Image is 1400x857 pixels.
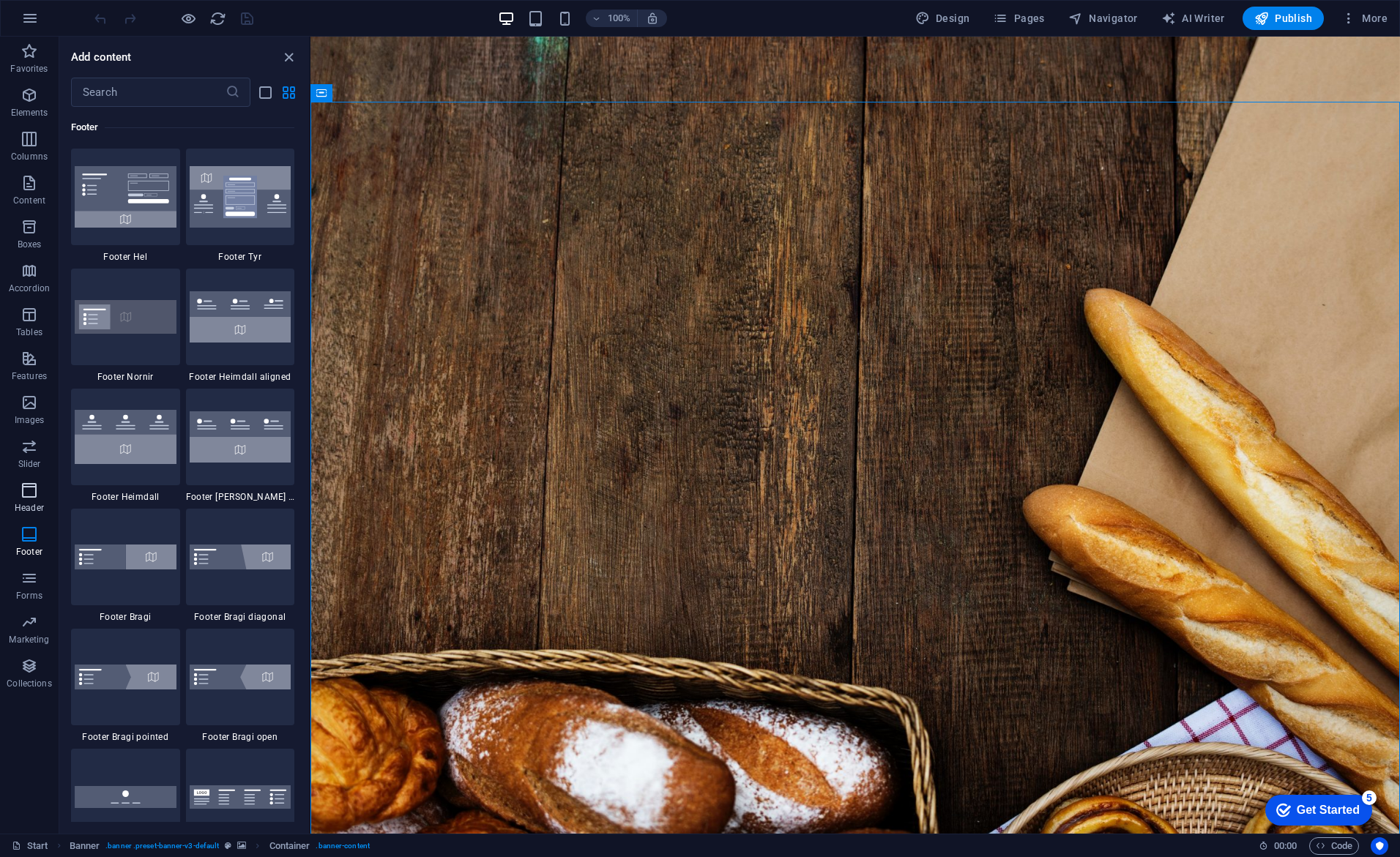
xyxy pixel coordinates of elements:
p: Marketing [9,634,49,645]
i: This element is a customizable preset [225,842,231,850]
span: Footer Nornir [71,371,180,383]
h6: 100% [608,10,631,27]
span: Footer Heimdall [71,491,180,503]
span: . banner-content [316,837,369,855]
i: On resize automatically adjust zoom level to fit chosen device. [646,12,659,25]
div: Footer [PERSON_NAME] left [186,389,295,503]
span: Footer Hel [71,251,180,263]
p: Features [12,370,47,382]
h6: Session time [1259,837,1297,855]
a: Click to cancel selection. Double-click to open Pages [12,837,48,855]
p: Forms [16,590,42,602]
span: : [1284,840,1287,851]
span: Code [1316,837,1352,855]
img: footer-tyr.svg [190,166,291,228]
button: 100% [586,10,638,27]
img: footer-saga.svg [190,785,291,809]
img: footer-bragi-diagonal.svg [190,544,291,569]
button: Click here to leave preview mode and continue editing [179,10,197,27]
span: Click to select. Double-click to edit [269,837,310,855]
span: AI Writer [1161,11,1225,26]
h6: Footer [71,119,294,136]
p: Header [15,502,44,514]
div: Footer Bragi pointed [71,629,180,743]
nav: breadcrumb [70,837,370,855]
button: Code [1309,837,1359,855]
div: Footer Bragi open [186,629,295,743]
span: Footer [PERSON_NAME] left [186,491,295,503]
button: reload [209,10,226,27]
span: Click to select. Double-click to edit [70,837,100,855]
i: This element contains a background [237,842,246,850]
div: Footer Tyr [186,149,295,263]
button: close panel [280,48,297,66]
div: Design (Ctrl+Alt+Y) [909,7,976,30]
input: Search [71,78,226,107]
div: Footer Nornir [71,269,180,383]
div: Footer Hel [71,149,180,263]
span: Pages [993,11,1044,26]
p: Collections [7,678,51,689]
span: Footer Tyr [186,251,295,263]
p: Accordion [9,282,50,294]
button: Design [909,7,976,30]
div: Footer Heimdall aligned [186,269,295,383]
span: Footer Heimdall aligned [186,371,295,383]
span: . banner .preset-banner-v3-default [105,837,219,855]
button: Usercentrics [1371,837,1388,855]
span: 00 00 [1274,837,1297,855]
img: footer-norni.svg [75,300,176,333]
img: footer-heimdall.svg [75,410,176,463]
h6: Add content [71,48,132,66]
button: AI Writer [1155,7,1231,30]
div: Get Started [40,16,103,29]
span: Footer Bragi diagonal [186,611,295,623]
div: Footer Bragi diagonal [186,509,295,623]
i: Reload page [209,10,226,27]
p: Elements [11,107,48,119]
img: footer-heimdall-left.svg [190,411,291,463]
button: grid-view [280,83,297,101]
img: footer-hel.svg [75,166,176,228]
span: Publish [1254,11,1312,26]
p: Images [15,414,45,426]
span: Footer Bragi open [186,731,295,743]
span: Footer Bragi pointed [71,731,180,743]
img: footer-bragi.svg [75,544,176,569]
div: Get Started 5 items remaining, 0% complete [8,7,115,38]
img: footer-bragi-pointed.svg [75,665,176,689]
span: Footer Bragi [71,611,180,623]
p: Favorites [10,63,48,75]
button: list-view [256,83,274,101]
img: footer-skadi.svg [75,786,176,807]
img: footer-heimdall-aligned.svg [190,291,291,343]
p: Content [13,195,45,206]
img: footer-bragi-open.svg [190,665,291,689]
p: Slider [18,458,41,470]
div: Footer Bragi [71,509,180,623]
p: Boxes [18,239,42,250]
div: Footer Heimdall [71,389,180,503]
button: Pages [987,7,1050,30]
p: Tables [16,326,42,338]
span: Design [915,11,970,26]
span: Navigator [1068,11,1138,26]
div: 5 [105,3,119,18]
p: Footer [16,546,42,558]
button: More [1336,7,1393,30]
button: Navigator [1062,7,1144,30]
p: Columns [11,151,48,162]
span: More [1341,11,1388,26]
button: Publish [1243,7,1324,30]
